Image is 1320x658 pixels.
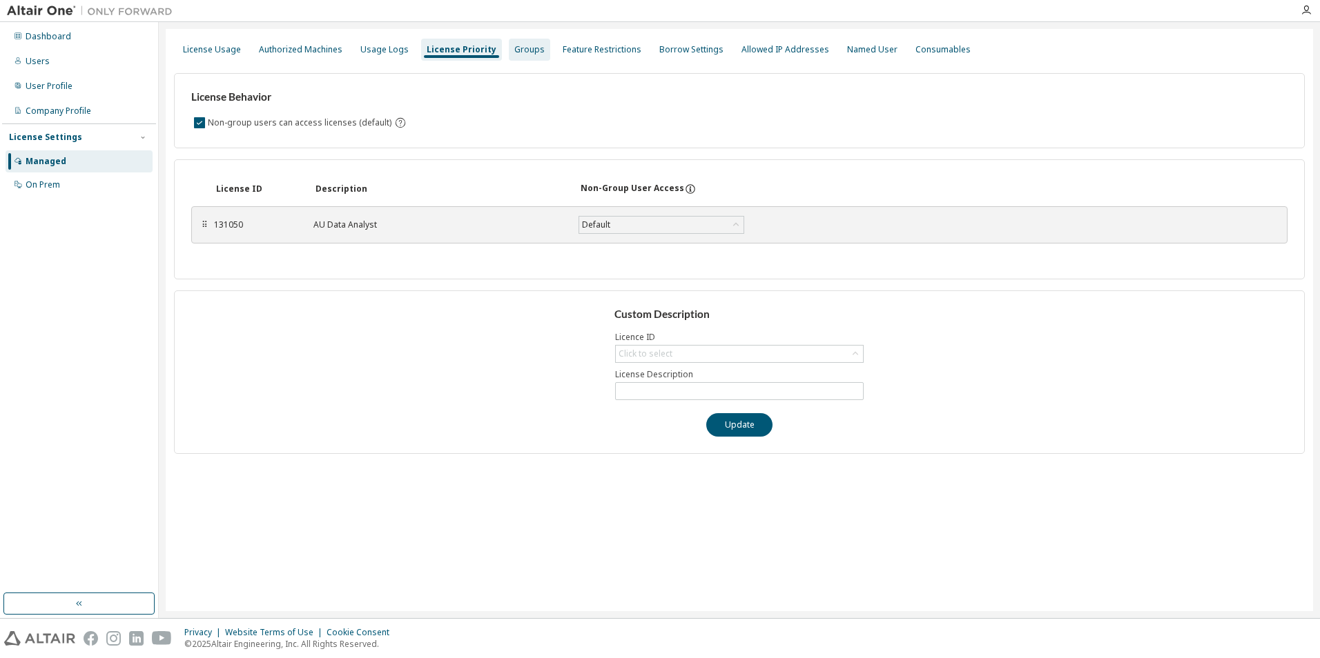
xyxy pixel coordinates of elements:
div: License Priority [427,44,496,55]
div: License Settings [9,132,82,143]
div: AU Data Analyst [313,219,562,230]
div: On Prem [26,179,60,190]
div: Privacy [184,627,225,638]
div: Feature Restrictions [563,44,641,55]
div: Website Terms of Use [225,627,327,638]
img: instagram.svg [106,631,121,646]
div: Borrow Settings [659,44,724,55]
label: Licence ID [615,332,864,343]
div: Authorized Machines [259,44,342,55]
div: Managed [26,156,66,167]
label: Non-group users can access licenses (default) [208,114,394,131]
div: Non-Group User Access [581,183,684,195]
svg: By default any user not assigned to any group can access any license. Turn this setting off to di... [394,117,407,129]
img: altair_logo.svg [4,631,75,646]
div: License ID [216,183,299,195]
div: Click to select [619,348,672,359]
img: youtube.svg [152,631,172,646]
div: Allowed IP Addresses [741,44,829,55]
h3: Custom Description [614,308,865,321]
div: Cookie Consent [327,627,398,638]
img: Altair One [7,4,179,18]
div: 131050 [214,219,297,230]
label: License Description [615,369,864,380]
div: Default [580,217,612,232]
div: Named User [847,44,897,55]
div: Click to select [616,346,863,362]
div: ⠿ [200,219,208,230]
div: Dashboard [26,31,71,42]
img: facebook.svg [84,631,98,646]
div: Description [316,183,564,195]
div: Users [26,56,50,67]
div: Groups [514,44,545,55]
div: License Usage [183,44,241,55]
img: linkedin.svg [129,631,144,646]
div: Company Profile [26,106,91,117]
div: Usage Logs [360,44,409,55]
p: © 2025 Altair Engineering, Inc. All Rights Reserved. [184,638,398,650]
button: Update [706,413,773,437]
div: Consumables [915,44,971,55]
div: User Profile [26,81,72,92]
div: Default [579,217,744,233]
h3: License Behavior [191,90,405,104]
